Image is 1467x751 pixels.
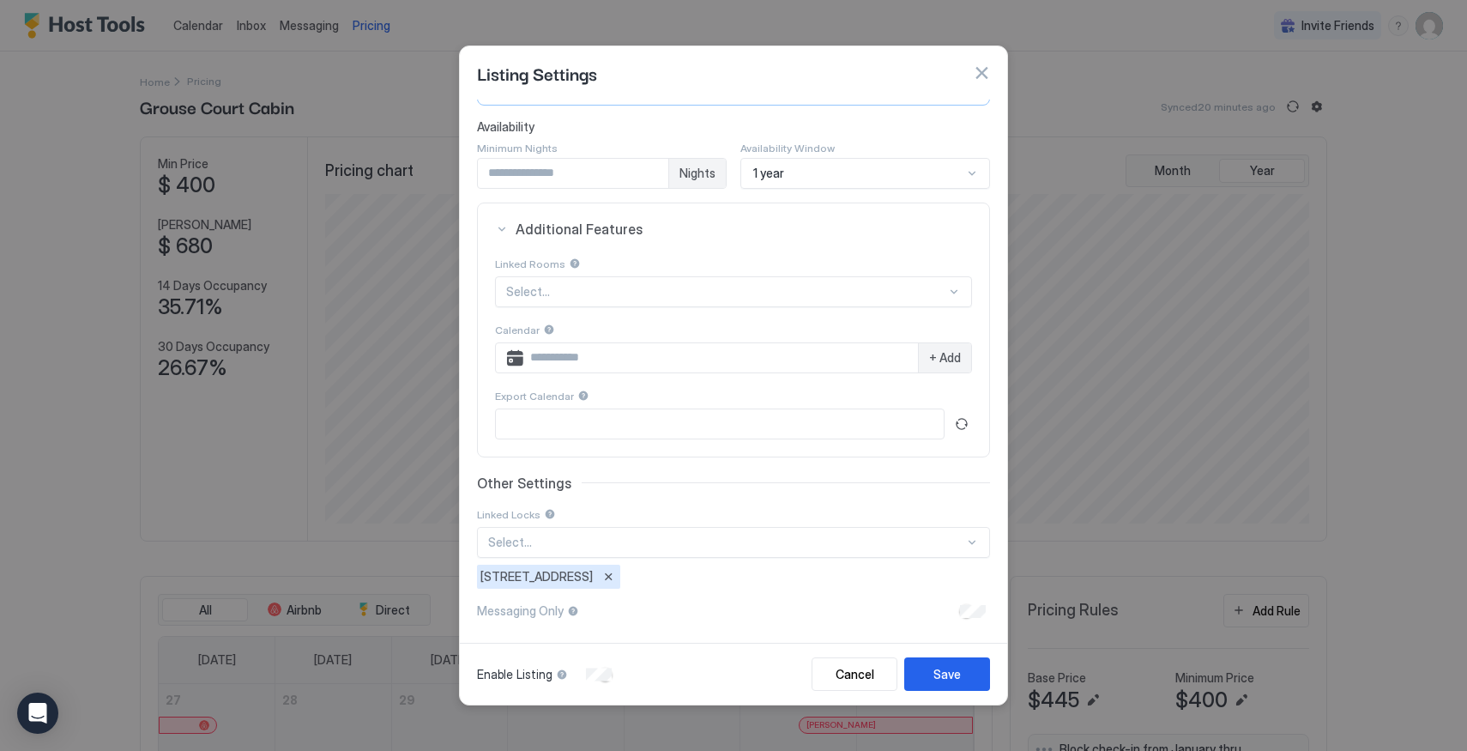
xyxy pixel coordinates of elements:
[904,657,990,691] button: Save
[836,665,874,683] div: Cancel
[951,414,972,434] button: Refresh
[477,508,540,521] span: Linked Locks
[495,257,565,270] span: Linked Rooms
[477,60,597,86] span: Listing Settings
[600,568,617,585] button: Remove
[933,665,961,683] div: Save
[478,159,668,188] input: Input Field
[478,255,989,457] section: Additional Features
[495,390,574,403] span: Export Calendar
[679,166,715,181] span: Nights
[812,657,897,691] button: Cancel
[516,221,972,238] span: Additional Features
[17,693,58,734] div: Open Intercom Messenger
[477,119,990,135] span: Availability
[740,142,835,154] span: Availability Window
[495,324,540,336] span: Calendar
[478,203,989,255] button: Additional Features
[523,343,918,372] input: Input Field
[753,166,784,181] span: 1 year
[477,475,571,492] span: Other Settings
[477,603,564,619] span: Messaging Only
[477,142,558,154] span: Minimum Nights
[477,667,552,682] span: Enable Listing
[496,409,944,439] input: Input Field
[929,350,961,366] span: + Add
[480,569,593,584] span: [STREET_ADDRESS]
